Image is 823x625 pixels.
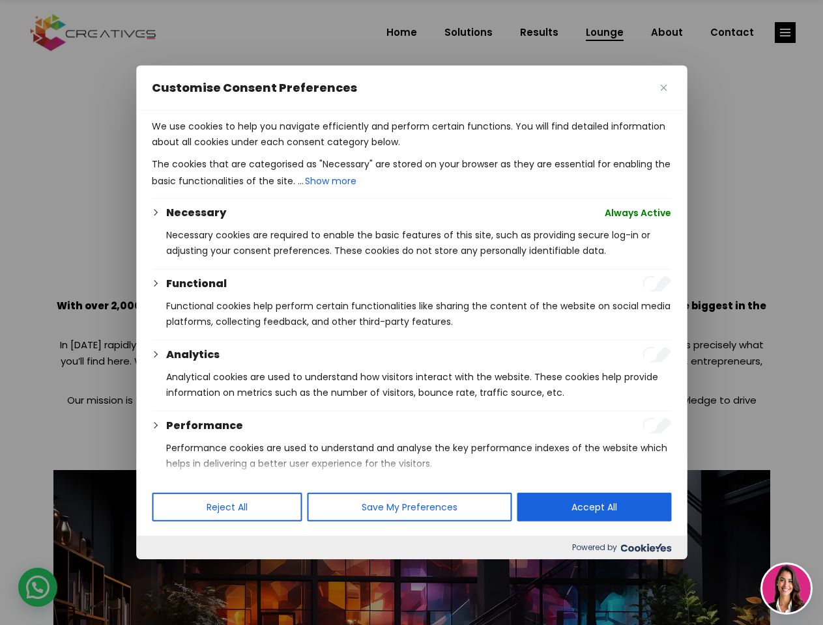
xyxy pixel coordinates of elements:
input: Enable Performance [643,418,671,434]
p: We use cookies to help you navigate efficiently and perform certain functions. You will find deta... [152,118,671,150]
button: Necessary [166,205,226,221]
button: Show more [304,172,358,190]
img: Close [660,85,667,91]
button: Functional [166,276,227,292]
button: Close [656,80,671,96]
p: Necessary cookies are required to enable the basic features of this site, such as providing secur... [166,227,671,258]
button: Save My Preferences [307,493,512,521]
button: Reject All [152,493,302,521]
div: Powered by [136,536,687,559]
button: Performance [166,418,243,434]
p: Functional cookies help perform certain functionalities like sharing the content of the website o... [166,298,671,329]
p: Performance cookies are used to understand and analyse the key performance indexes of the website... [166,440,671,471]
img: Cookieyes logo [620,544,671,552]
div: Customise Consent Preferences [136,66,687,559]
p: The cookies that are categorised as "Necessary" are stored on your browser as they are essential ... [152,156,671,190]
input: Enable Functional [643,276,671,292]
span: Customise Consent Preferences [152,80,357,96]
img: agent [762,564,811,613]
input: Enable Analytics [643,347,671,363]
p: Analytical cookies are used to understand how visitors interact with the website. These cookies h... [166,369,671,400]
span: Always Active [605,205,671,221]
button: Accept All [517,493,671,521]
button: Analytics [166,347,220,363]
